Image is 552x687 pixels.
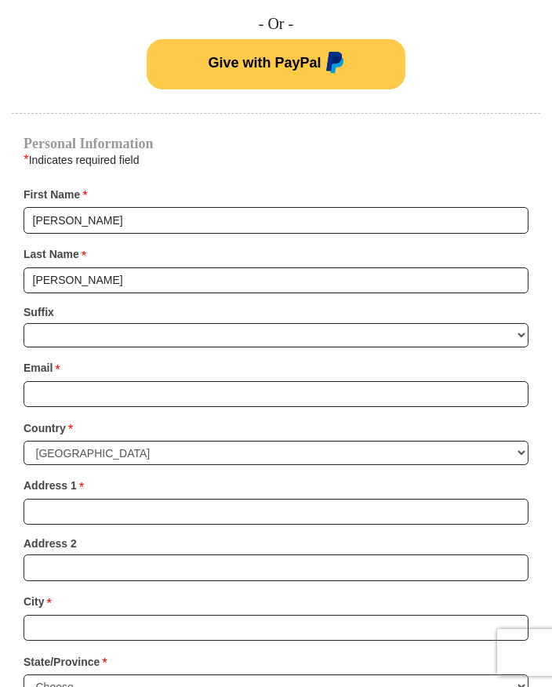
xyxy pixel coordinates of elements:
[24,533,77,554] strong: Address 2
[24,591,44,612] strong: City
[24,137,528,150] h4: Personal Information
[321,52,344,77] img: paypal
[24,651,100,673] strong: State/Province
[24,243,79,265] strong: Last Name
[24,301,54,323] strong: Suffix
[208,54,321,70] span: Give with PayPal
[24,357,53,379] strong: Email
[24,184,80,205] strong: First Name
[24,150,528,170] div: Indicates required field
[12,15,540,34] h4: - Or -
[147,39,405,89] button: Give with PayPal
[24,474,77,496] strong: Address 1
[24,417,66,439] strong: Country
